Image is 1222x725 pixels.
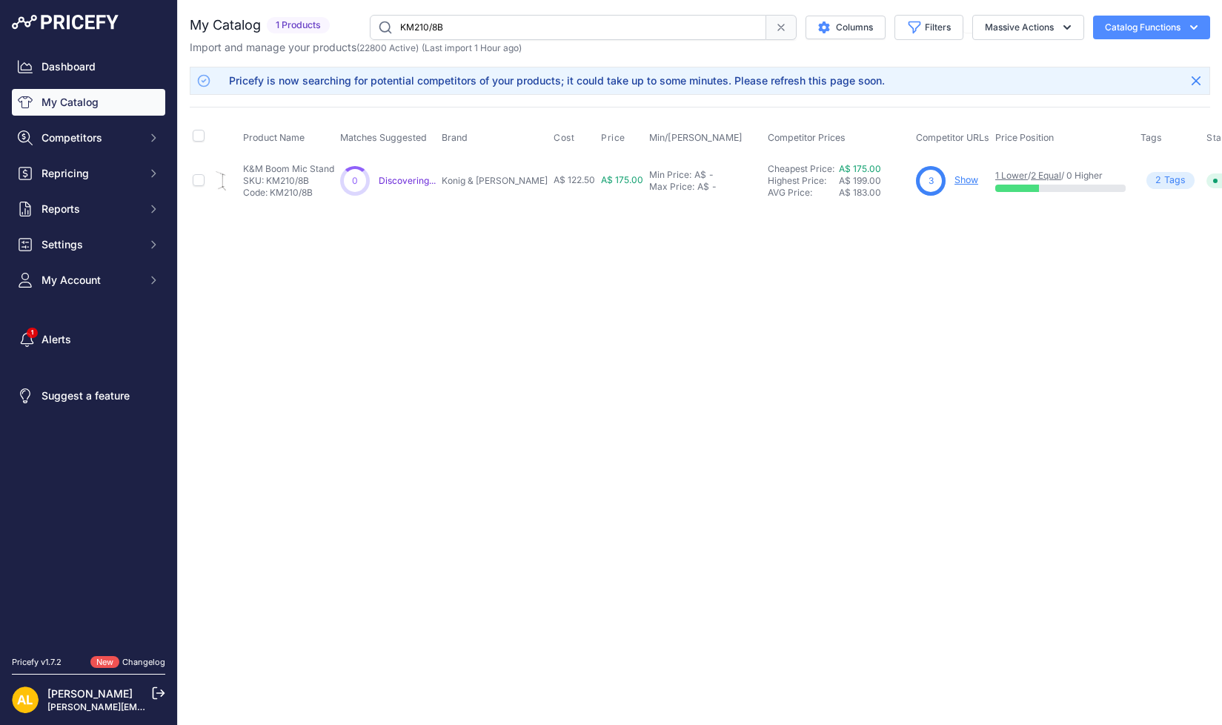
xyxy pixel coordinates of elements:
span: Price [601,132,625,144]
div: - [709,181,717,193]
p: / / 0 Higher [995,170,1126,182]
span: Competitor URLs [916,132,989,143]
span: Tags [1140,132,1162,143]
p: K&M Boom Mic Stand [243,163,334,175]
button: Filters [894,15,963,40]
span: A$ 199.00 [839,175,881,186]
nav: Sidebar [12,53,165,638]
a: [PERSON_NAME][EMAIL_ADDRESS][DOMAIN_NAME] [47,701,276,712]
span: Matches Suggested [340,132,427,143]
span: Competitor Prices [768,132,846,143]
div: Max Price: [649,181,694,193]
button: Price [601,132,628,144]
span: Tag [1146,172,1195,189]
button: Settings [12,231,165,258]
p: Konig & [PERSON_NAME] [442,175,548,187]
div: Highest Price: [768,175,839,187]
span: A$ 122.50 [554,174,595,185]
button: Catalog Functions [1093,16,1210,39]
input: Search [370,15,766,40]
span: Min/[PERSON_NAME] [649,132,743,143]
a: My Catalog [12,89,165,116]
div: AVG Price: [768,187,839,199]
a: Dashboard [12,53,165,80]
button: Cost [554,132,577,144]
a: Show [954,174,978,185]
span: 1 Products [267,17,330,34]
a: 22800 Active [359,42,416,53]
div: - [706,169,714,181]
h2: My Catalog [190,15,261,36]
a: A$ 175.00 [839,163,881,174]
div: A$ 183.00 [839,187,910,199]
button: Close [1184,69,1208,93]
p: Code: KM210/8B [243,187,334,199]
img: Pricefy Logo [12,15,119,30]
a: 1 Lower [995,170,1028,181]
span: New [90,656,119,669]
button: Reports [12,196,165,222]
span: Repricing [41,166,139,181]
span: 0 [352,175,358,187]
span: Competitors [41,130,139,145]
span: A$ 175.00 [601,174,643,185]
span: (Last import 1 Hour ago) [422,42,522,53]
span: Settings [41,237,139,252]
span: Brand [442,132,468,143]
div: Pricefy is now searching for potential competitors of your products; it could take up to some min... [229,73,885,88]
div: Pricefy v1.7.2 [12,656,62,669]
p: Import and manage your products [190,40,522,55]
span: ( ) [356,42,419,53]
div: A$ [697,181,709,193]
a: 2 Equal [1031,170,1061,181]
button: Columns [806,16,886,39]
button: Massive Actions [972,15,1084,40]
span: Cost [554,132,574,144]
span: Product Name [243,132,305,143]
div: A$ [694,169,706,181]
a: Cheapest Price: [768,163,834,174]
span: 2 [1155,173,1161,188]
div: Min Price: [649,169,691,181]
a: Discovering... [379,175,436,186]
button: My Account [12,267,165,294]
span: Price Position [995,132,1054,143]
span: My Account [41,273,139,288]
button: Repricing [12,160,165,187]
span: s [1181,173,1186,188]
span: 3 [929,174,934,188]
button: Competitors [12,125,165,151]
p: SKU: KM210/8B [243,175,334,187]
a: Alerts [12,326,165,353]
span: Reports [41,202,139,216]
a: Suggest a feature [12,383,165,409]
a: [PERSON_NAME] [47,687,133,700]
a: Changelog [122,657,165,667]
